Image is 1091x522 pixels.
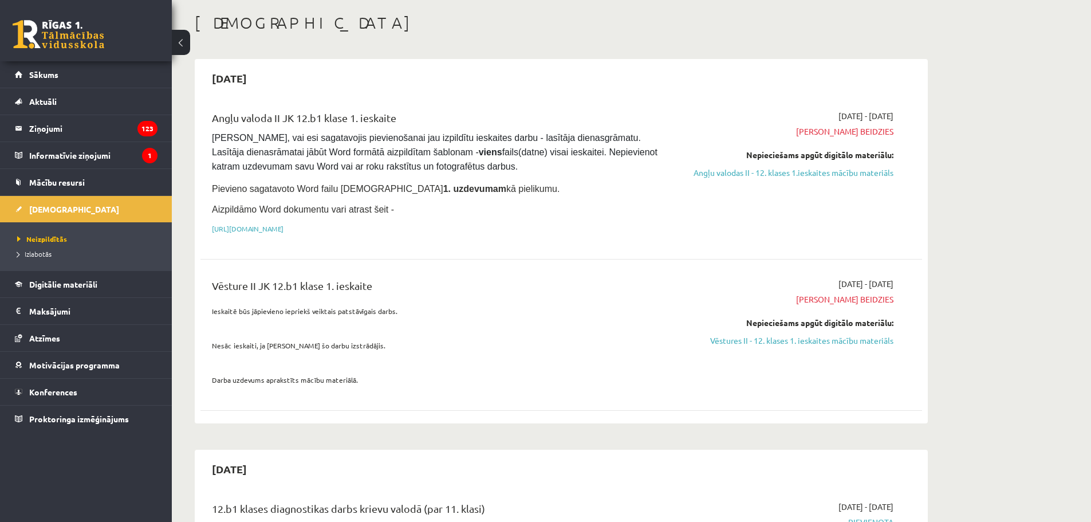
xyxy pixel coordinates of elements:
[29,96,57,107] span: Aktuāli
[678,335,893,347] a: Vēstures II - 12. klases 1. ieskaites mācību materiāls
[29,298,157,324] legend: Maksājumi
[212,224,283,233] a: [URL][DOMAIN_NAME]
[678,293,893,305] span: [PERSON_NAME] beidzies
[29,204,119,214] span: [DEMOGRAPHIC_DATA]
[15,352,157,378] a: Motivācijas programma
[15,142,157,168] a: Informatīvie ziņojumi1
[29,69,58,80] span: Sākums
[17,249,52,258] span: Izlabotās
[29,387,77,397] span: Konferences
[212,278,660,299] div: Vēsture II JK 12.b1 klase 1. ieskaite
[15,379,157,405] a: Konferences
[212,340,660,351] p: Nesāc ieskaiti, ja [PERSON_NAME] šo darbu izstrādājis.
[15,196,157,222] a: [DEMOGRAPHIC_DATA]
[15,298,157,324] a: Maksājumi
[15,61,157,88] a: Sākums
[17,234,160,244] a: Neizpildītās
[212,375,660,385] p: Darba uzdevums aprakstīts mācību materiālā.
[15,169,157,195] a: Mācību resursi
[15,115,157,142] a: Ziņojumi123
[678,317,893,329] div: Nepieciešams apgūt digitālo materiālu:
[212,501,660,522] div: 12.b1 klases diagnostikas darbs krievu valodā (par 11. klasi)
[142,148,157,163] i: 1
[212,110,660,131] div: Angļu valoda II JK 12.b1 klase 1. ieskaite
[678,149,893,161] div: Nepieciešams apgūt digitālo materiālu:
[678,125,893,138] span: [PERSON_NAME] beidzies
[200,65,258,92] h2: [DATE]
[29,115,157,142] legend: Ziņojumi
[443,184,506,194] strong: 1. uzdevumam
[838,501,893,513] span: [DATE] - [DATE]
[212,306,660,316] p: Ieskaitē būs jāpievieno iepriekš veiktais patstāvīgais darbs.
[838,110,893,122] span: [DATE] - [DATE]
[17,249,160,259] a: Izlabotās
[15,406,157,432] a: Proktoringa izmēģinājums
[15,325,157,351] a: Atzīmes
[195,13,928,33] h1: [DEMOGRAPHIC_DATA]
[212,184,560,194] span: Pievieno sagatavoto Word failu [DEMOGRAPHIC_DATA] kā pielikumu.
[137,121,157,136] i: 123
[29,177,85,187] span: Mācību resursi
[29,414,129,424] span: Proktoringa izmēģinājums
[212,133,660,171] span: [PERSON_NAME], vai esi sagatavojis pievienošanai jau izpildītu ieskaites darbu - lasītāja dienasg...
[17,234,67,244] span: Neizpildītās
[29,279,97,289] span: Digitālie materiāli
[29,360,120,370] span: Motivācijas programma
[15,88,157,115] a: Aktuāli
[29,333,60,343] span: Atzīmes
[15,271,157,297] a: Digitālie materiāli
[29,142,157,168] legend: Informatīvie ziņojumi
[479,147,502,157] strong: viens
[200,456,258,482] h2: [DATE]
[838,278,893,290] span: [DATE] - [DATE]
[678,167,893,179] a: Angļu valodas II - 12. klases 1.ieskaites mācību materiāls
[13,20,104,49] a: Rīgas 1. Tālmācības vidusskola
[212,205,394,214] span: Aizpildāmo Word dokumentu vari atrast šeit -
